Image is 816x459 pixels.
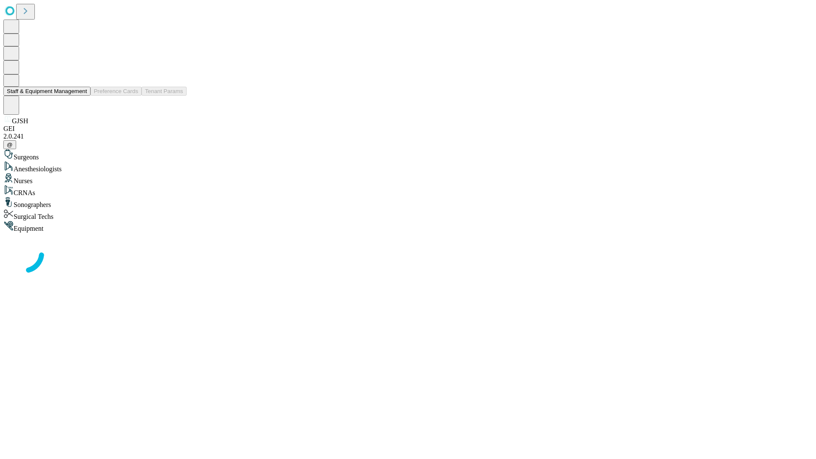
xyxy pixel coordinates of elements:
[3,209,813,221] div: Surgical Techs
[3,173,813,185] div: Nurses
[3,133,813,140] div: 2.0.241
[3,161,813,173] div: Anesthesiologists
[3,185,813,197] div: CRNAs
[3,125,813,133] div: GEI
[3,221,813,232] div: Equipment
[7,142,13,148] span: @
[91,87,142,96] button: Preference Cards
[3,149,813,161] div: Surgeons
[142,87,187,96] button: Tenant Params
[12,117,28,125] span: GJSH
[3,87,91,96] button: Staff & Equipment Management
[3,197,813,209] div: Sonographers
[3,140,16,149] button: @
